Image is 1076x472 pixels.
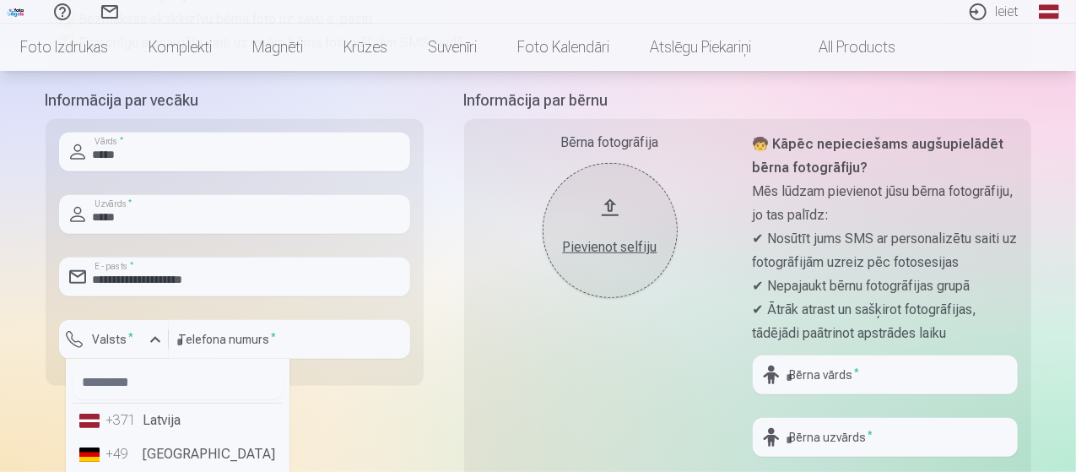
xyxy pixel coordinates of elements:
button: Pievienot selfiju [543,163,678,298]
a: Suvenīri [408,24,497,71]
div: +371 [106,410,140,431]
a: Foto kalendāri [497,24,630,71]
p: ✔ Ātrāk atrast un sašķirot fotogrāfijas, tādējādi paātrinot apstrādes laiku [753,298,1018,345]
li: [GEOGRAPHIC_DATA] [73,437,283,471]
p: ✔ Nosūtīt jums SMS ar personalizētu saiti uz fotogrāfijām uzreiz pēc fotosesijas [753,227,1018,274]
div: +49 [106,444,140,464]
label: Valsts [86,331,141,348]
h5: Informācija par vecāku [46,89,424,112]
p: ✔ Nepajaukt bērnu fotogrāfijas grupā [753,274,1018,298]
button: Valsts* [59,320,169,359]
a: Atslēgu piekariņi [630,24,771,71]
a: All products [771,24,916,71]
img: /fa1 [7,7,25,17]
div: Pievienot selfiju [560,237,661,258]
strong: 🧒 Kāpēc nepieciešams augšupielādēt bērna fotogrāfiju? [753,136,1004,176]
li: Latvija [73,404,283,437]
a: Magnēti [232,24,323,71]
p: Mēs lūdzam pievienot jūsu bērna fotogrāfiju, jo tas palīdz: [753,180,1018,227]
div: Bērna fotogrāfija [478,133,743,153]
a: Komplekti [128,24,232,71]
a: Krūzes [323,24,408,71]
h5: Informācija par bērnu [464,89,1031,112]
